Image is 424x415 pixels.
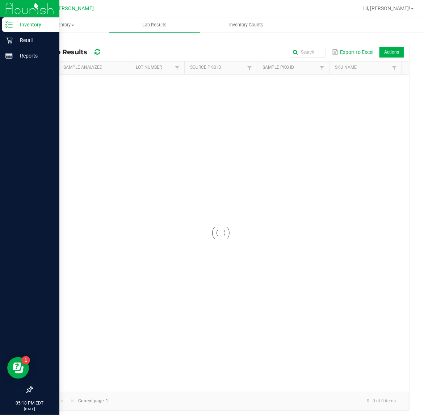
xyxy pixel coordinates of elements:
a: SKU NameSortable [335,65,390,71]
iframe: Resource center [7,357,29,379]
inline-svg: Inventory [5,21,13,28]
span: Hi, [PERSON_NAME]! [363,5,410,11]
iframe: Resource center unread badge [21,356,30,365]
a: Filter [390,63,399,72]
span: Inventory [17,22,109,28]
span: Lab Results [133,22,177,28]
a: Inventory Counts [200,17,292,33]
a: Sample AnalyzedSortable [63,65,127,71]
kendo-pager-info: 0 - 0 of 0 items [113,395,402,407]
p: [DATE] [3,406,56,412]
a: Inventory [17,17,109,33]
span: [PERSON_NAME] [54,5,94,12]
inline-svg: Retail [5,37,13,44]
inline-svg: Reports [5,52,13,59]
a: Filter [245,63,254,72]
a: Filter [173,63,181,72]
div: All Lab Results [38,46,120,58]
p: Reports [13,51,56,60]
a: Source Pkg IDSortable [190,65,245,71]
kendo-pager: Current page: 1 [32,392,409,410]
input: Search [290,47,326,58]
p: 05:18 PM EDT [3,400,56,406]
a: Filter [318,63,326,72]
a: Lab Results [109,17,201,33]
a: Lot NumberSortable [136,65,172,71]
span: Inventory Counts [219,22,273,28]
li: Actions [379,47,404,58]
button: Export to Excel [330,46,375,58]
a: Sample Pkg IDSortable [263,65,317,71]
p: Retail [13,36,56,45]
p: Inventory [13,20,56,29]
